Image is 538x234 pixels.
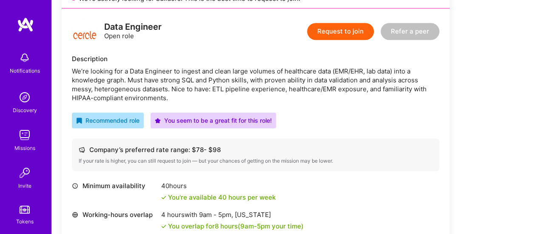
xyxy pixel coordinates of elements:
div: Data Engineer [104,23,162,31]
button: Refer a peer [381,23,439,40]
div: Company’s preferred rate range: $ 78 - $ 98 [79,145,433,154]
div: You're available 40 hours per week [161,193,276,202]
div: Description [72,54,439,63]
div: Working-hours overlap [72,210,157,219]
div: Open role [104,23,162,40]
div: 40 hours [161,181,276,190]
img: Invite [16,164,33,181]
i: icon Check [161,195,166,200]
i: icon Check [161,224,166,229]
div: Minimum availability [72,181,157,190]
img: logo [17,17,34,32]
i: icon Cash [79,147,85,153]
img: discovery [16,89,33,106]
i: icon PurpleStar [155,118,161,124]
div: We’re looking for a Data Engineer to ingest and clean large volumes of healthcare data (EMR/EHR, ... [72,67,439,102]
div: You seem to be a great fit for this role! [155,116,272,125]
i: icon RecommendedBadge [76,118,82,124]
div: 4 hours with [US_STATE] [161,210,304,219]
img: logo [72,19,97,44]
button: Request to join [307,23,374,40]
img: teamwork [16,127,33,144]
i: icon World [72,211,78,218]
div: Discovery [13,106,37,115]
span: 9am - 5pm , [197,211,235,219]
div: Notifications [10,66,40,75]
img: tokens [20,206,30,214]
div: Missions [14,144,35,152]
img: bell [16,49,33,66]
span: 9am - 5pm [240,222,270,230]
div: Invite [18,181,31,190]
div: You overlap for 8 hours ( your time) [168,222,304,231]
div: Recommended role [76,116,139,125]
div: If your rate is higher, you can still request to join — but your chances of getting on the missio... [79,158,433,164]
div: Tokens [16,217,34,226]
i: icon Clock [72,183,78,189]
